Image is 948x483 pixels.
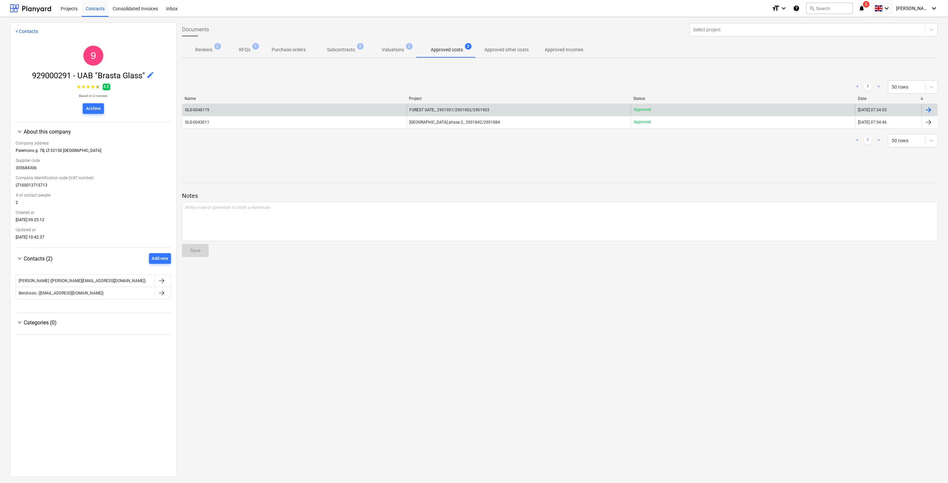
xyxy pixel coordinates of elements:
div: About this company [24,129,171,135]
span: Contacts (2) [24,255,53,262]
div: Categories (0) [16,326,171,329]
iframe: Chat Widget [915,451,948,483]
div: [PERSON_NAME] ([PERSON_NAME][EMAIL_ADDRESS][DOMAIN_NAME]) [19,278,146,283]
span: ★ [77,83,81,91]
div: Name [185,96,404,101]
i: keyboard_arrow_down [780,4,788,12]
div: Updated at [16,225,171,235]
p: Approved costs [431,46,463,53]
div: [DATE] 09:25:12 [16,218,171,225]
p: RFQs [239,46,250,53]
p: Valuations [382,46,404,53]
p: Approved other costs [484,46,529,53]
button: Archive [83,103,104,114]
p: Purchase orders [272,46,306,53]
div: Company Identification code (VAT number) [16,173,171,183]
span: 2 [357,43,364,50]
div: [DATE] 07:34:55 [858,108,887,112]
span: ★ [91,83,95,91]
div: # of contact people [16,190,171,200]
a: Page 1 is your current page [864,83,872,91]
span: keyboard_arrow_down [16,128,24,136]
p: Approved [634,107,651,113]
span: 4.5 [103,84,110,90]
span: 2 [465,43,472,50]
div: GLS-0048179 [185,108,209,112]
span: 2 [863,1,870,8]
span: 9 [91,50,96,61]
span: [PERSON_NAME] [896,6,929,11]
i: keyboard_arrow_down [883,4,891,12]
p: Approved Incomes [545,46,583,53]
span: ★ [95,83,100,91]
div: 305684306 [16,166,171,173]
a: Next page [875,137,883,145]
div: About this company [16,128,171,136]
span: 1 [252,43,259,50]
span: 2 [406,43,413,50]
div: Categories (0) [24,319,171,326]
a: Next page [875,83,883,91]
div: Categories (0) [16,318,171,326]
div: LT100013715713 [16,183,171,190]
span: Documents [182,26,209,34]
a: Previous page [853,83,861,91]
a: Previous page [853,137,861,145]
div: Date [858,96,919,101]
span: LAKE TOWN phase 2_ 2901842/2901884 [410,120,500,125]
p: Approved [634,119,651,125]
div: GLS-0043011 [185,120,209,125]
a: < Contacts [16,29,38,34]
div: Created at [16,208,171,218]
span: ★ [86,83,91,91]
div: Company address [16,138,171,148]
div: Project [409,96,628,101]
span: ★ [81,83,86,91]
p: Subcontracts [327,46,355,53]
i: Knowledge base [793,4,800,12]
div: 929000291 [83,46,103,66]
div: 2 [16,200,171,208]
div: [DATE] 10:42:37 [16,235,171,242]
div: Archive [86,105,101,113]
a: Page 1 is your current page [864,137,872,145]
div: Contacts (2)Add new [16,253,171,264]
p: Notes [182,192,938,200]
p: Reviews [195,46,212,53]
span: 929000291 - UAB "Brasta Glass" [32,71,147,80]
div: Supplier code [16,156,171,166]
div: Bendrasis. ([EMAIL_ADDRESS][DOMAIN_NAME]) [19,291,104,295]
p: Based on 2 reviews [77,94,110,98]
span: 2 [214,43,221,50]
div: Palemono g. 7B, LT-52158 [GEOGRAPHIC_DATA] [16,148,171,156]
span: keyboard_arrow_down [16,254,24,262]
span: edit [147,71,155,79]
div: Contacts (2)Add new [16,264,171,307]
span: keyboard_arrow_down [16,318,24,326]
div: [DATE] 07:54:46 [858,120,887,125]
button: Add new [149,253,171,264]
i: notifications [858,4,865,12]
div: About this company [16,136,171,242]
span: FOREST GATE_ 2901901/2901902/2901903 [410,108,490,112]
span: search [809,6,815,11]
i: keyboard_arrow_down [930,4,938,12]
i: format_size [772,4,780,12]
div: Status [634,96,853,101]
div: Add new [152,255,168,262]
button: Search [806,3,853,14]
